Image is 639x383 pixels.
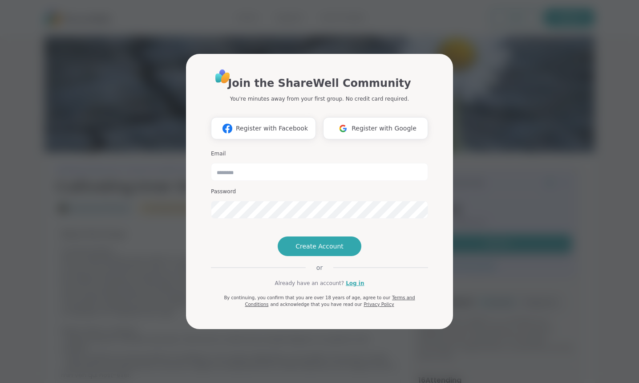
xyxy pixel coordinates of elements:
span: Register with Facebook [236,124,308,133]
span: Register with Google [352,124,417,133]
p: You're minutes away from your first group. No credit card required. [230,95,409,103]
a: Terms and Conditions [245,295,415,307]
h3: Email [211,150,428,158]
h3: Password [211,188,428,196]
img: ShareWell Logo [213,66,233,86]
img: ShareWell Logomark [335,120,352,137]
img: ShareWell Logomark [219,120,236,137]
span: and acknowledge that you have read our [270,302,362,307]
button: Create Account [278,236,361,256]
a: Privacy Policy [364,302,394,307]
h1: Join the ShareWell Community [228,75,411,91]
a: Log in [346,279,364,287]
span: Already have an account? [275,279,344,287]
span: Create Account [295,242,344,251]
span: By continuing, you confirm that you are over 18 years of age, agree to our [224,295,390,300]
button: Register with Google [323,117,428,139]
button: Register with Facebook [211,117,316,139]
span: or [306,263,333,272]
